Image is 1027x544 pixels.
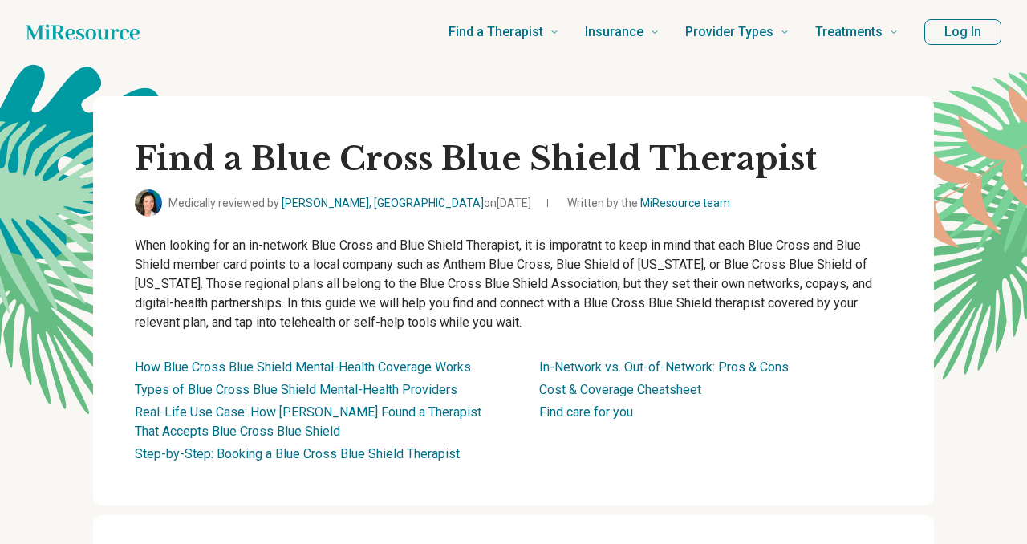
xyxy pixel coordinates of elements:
[135,446,460,461] a: Step-by-Step: Booking a Blue Cross Blue Shield Therapist
[168,195,531,212] span: Medically reviewed by
[640,197,730,209] a: MiResource team
[135,138,892,180] h1: Find a Blue Cross Blue Shield Therapist
[282,197,484,209] a: [PERSON_NAME], [GEOGRAPHIC_DATA]
[449,21,543,43] span: Find a Therapist
[685,21,773,43] span: Provider Types
[924,19,1001,45] button: Log In
[567,195,730,212] span: Written by the
[585,21,643,43] span: Insurance
[539,404,633,420] a: Find care for you
[539,359,789,375] a: In-Network vs. Out-of-Network: Pros & Cons
[135,359,471,375] a: How Blue Cross Blue Shield Mental-Health Coverage Works
[135,236,892,332] p: When looking for an in-network Blue Cross and Blue Shield Therapist, it is imporatnt to keep in m...
[135,404,481,439] a: Real-Life Use Case: How [PERSON_NAME] Found a Therapist That Accepts Blue Cross Blue Shield
[135,382,457,397] a: Types of Blue Cross Blue Shield Mental-Health Providers
[484,197,531,209] span: on [DATE]
[26,16,140,48] a: Home page
[815,21,883,43] span: Treatments
[539,382,701,397] a: Cost & Coverage Cheatsheet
